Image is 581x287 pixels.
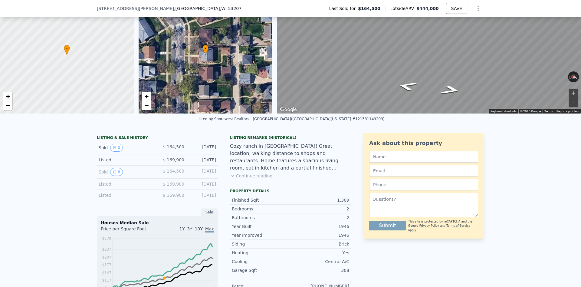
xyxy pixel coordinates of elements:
[520,110,541,113] span: © 2025 Google
[110,144,123,152] button: View historical data
[163,144,184,149] span: $ 164,500
[568,73,579,81] button: Reset the view
[99,144,153,152] div: Sold
[232,223,290,229] div: Year Built
[232,232,290,238] div: Year Improved
[290,215,349,221] div: 2
[544,110,553,113] a: Terms (opens in new tab)
[278,106,298,114] a: Open this area in Google Maps (opens a new window)
[102,263,111,267] tspan: $177
[142,101,151,110] a: Zoom out
[290,206,349,212] div: 2
[419,224,439,227] a: Privacy Policy
[556,110,579,113] a: Report a problem
[99,181,153,187] div: Listed
[97,135,218,141] div: LISTING & SALE HISTORY
[3,101,12,110] a: Zoom out
[144,93,148,100] span: +
[290,232,349,238] div: 1946
[99,157,153,163] div: Listed
[569,98,578,107] button: Zoom out
[163,193,184,198] span: $ 169,900
[290,197,349,203] div: 1,309
[174,5,241,12] span: , [GEOGRAPHIC_DATA]
[220,6,241,11] span: , WI 53207
[97,5,174,12] span: [STREET_ADDRESS][PERSON_NAME]
[205,226,214,233] span: Max
[408,219,478,233] div: This site is protected by reCAPTCHA and the Google and apply.
[189,192,216,198] div: [DATE]
[142,92,151,101] a: Zoom in
[569,89,578,98] button: Zoom in
[201,208,218,216] div: Sale
[232,259,290,265] div: Cooling
[102,255,111,259] tspan: $207
[64,46,70,51] span: •
[432,83,469,97] path: Go South, S Fulton St
[290,267,349,273] div: 308
[196,117,384,121] div: Listed by Shorewest Realtors - [GEOGRAPHIC_DATA] ([GEOGRAPHIC_DATA][US_STATE] #121581149209)
[189,144,216,152] div: [DATE]
[99,168,153,176] div: Sold
[369,139,478,147] div: Ask about this property
[446,224,470,227] a: Terms of Service
[369,165,478,176] input: Email
[163,169,184,173] span: $ 164,500
[189,157,216,163] div: [DATE]
[64,45,70,55] div: •
[568,71,571,82] button: Rotate counterclockwise
[99,192,153,198] div: Listed
[102,271,111,275] tspan: $147
[369,151,478,163] input: Name
[3,92,12,101] a: Zoom in
[202,45,208,55] div: •
[189,168,216,176] div: [DATE]
[163,157,184,162] span: $ 169,900
[232,250,290,256] div: Heating
[195,226,203,231] span: 10Y
[329,5,358,12] span: Last Sold for
[290,259,349,265] div: Central A/C
[230,173,273,179] button: Continue reading
[358,5,380,12] span: $164,500
[232,206,290,212] div: Bedrooms
[179,226,185,231] span: 1Y
[163,182,184,186] span: $ 169,900
[144,102,148,109] span: −
[110,168,123,176] button: View historical data
[232,241,290,247] div: Siding
[232,267,290,273] div: Garage Sqft
[491,109,517,114] button: Keyboard shortcuts
[446,3,467,14] button: SAVE
[230,135,351,140] div: Listing Remarks (Historical)
[101,226,157,236] div: Price per Square Foot
[290,223,349,229] div: 1946
[390,5,416,12] span: Lotside ARV
[102,278,111,282] tspan: $117
[232,215,290,221] div: Bathrooms
[472,2,484,15] button: Show Options
[102,236,111,241] tspan: $279
[230,189,351,193] div: Property details
[290,241,349,247] div: Brick
[278,106,298,114] img: Google
[416,6,439,11] span: $444,000
[232,197,290,203] div: Finished Sqft
[389,79,425,93] path: Go North, S Fulton St
[6,102,10,109] span: −
[369,179,478,190] input: Phone
[6,93,10,100] span: +
[576,71,579,82] button: Rotate clockwise
[101,220,214,226] div: Houses Median Sale
[369,221,406,230] button: Submit
[290,250,349,256] div: Yes
[189,181,216,187] div: [DATE]
[187,226,192,231] span: 3Y
[102,247,111,252] tspan: $237
[202,46,208,51] span: •
[230,143,351,172] div: Cozy ranch in [GEOGRAPHIC_DATA]! Great location, walking distance to shops and restaurants. Home ...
